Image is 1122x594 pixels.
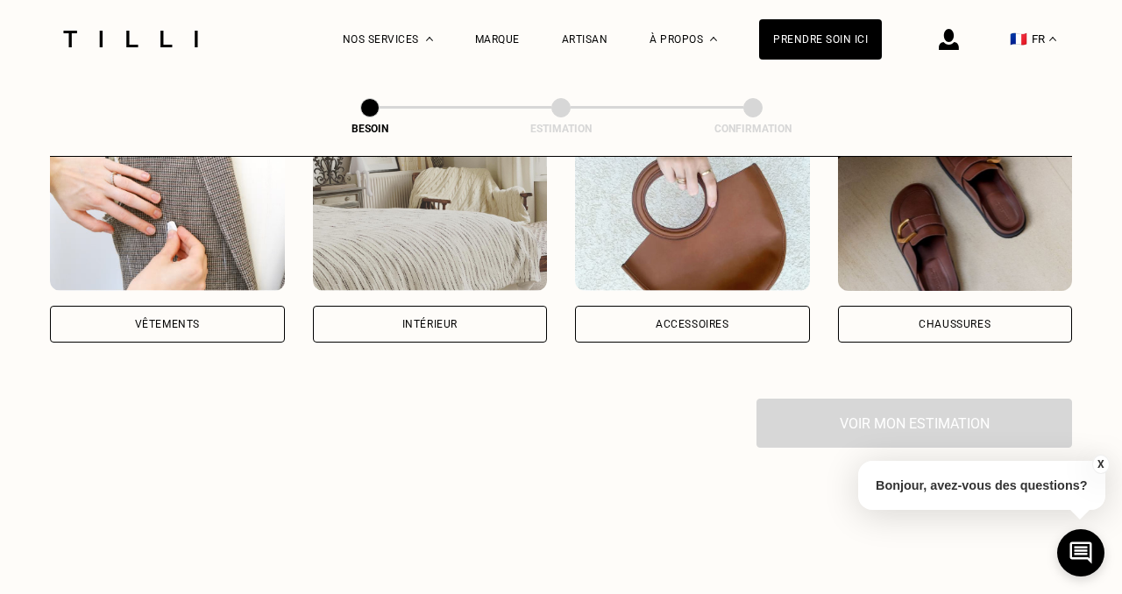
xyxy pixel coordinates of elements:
div: Estimation [473,123,649,135]
span: 🇫🇷 [1010,31,1027,47]
img: Intérieur [313,133,548,291]
a: Prendre soin ici [759,19,882,60]
a: Artisan [562,33,608,46]
div: Confirmation [665,123,841,135]
img: icône connexion [939,29,959,50]
div: Vêtements [135,319,200,329]
div: Besoin [282,123,458,135]
button: X [1091,455,1109,474]
img: Logo du service de couturière Tilli [57,31,204,47]
p: Bonjour, avez-vous des questions? [858,461,1105,510]
div: Intérieur [402,319,458,329]
a: Marque [475,33,520,46]
div: Accessoires [656,319,729,329]
img: Chaussures [838,133,1073,291]
img: Accessoires [575,133,810,291]
img: Menu déroulant [426,37,433,41]
img: Vêtements [50,133,285,291]
div: Chaussures [919,319,991,329]
img: menu déroulant [1049,37,1056,41]
img: Menu déroulant à propos [710,37,717,41]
